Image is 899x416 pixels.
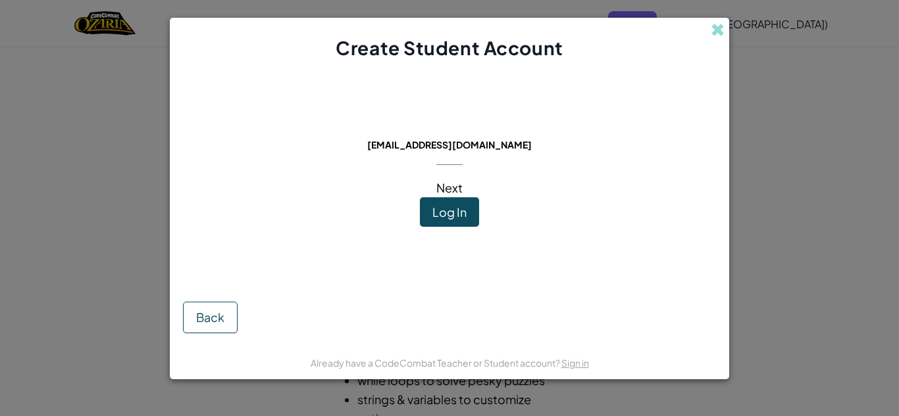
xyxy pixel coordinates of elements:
span: Create Student Account [336,36,563,59]
span: Back [196,310,224,325]
span: Next [436,180,463,195]
span: [EMAIL_ADDRESS][DOMAIN_NAME] [367,139,532,150]
span: This email is already in use: [357,120,543,135]
button: Back [183,302,238,333]
span: Log In [432,204,467,220]
span: Already have a CodeCombat Teacher or Student account? [311,357,561,369]
button: Log In [420,197,479,227]
a: Sign in [561,357,589,369]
